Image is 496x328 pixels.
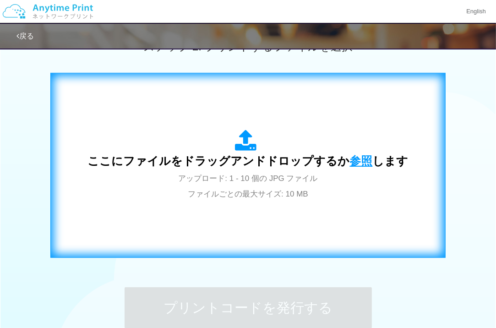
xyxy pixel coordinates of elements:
span: アップロード: 1 - 10 個の JPG ファイル ファイルごとの最大サイズ: 10 MB [178,174,317,198]
span: ステップ 2: プリントするファイルを選択 [143,40,352,53]
span: 参照 [350,154,373,167]
span: ここにファイルをドラッグアンドドロップするか します [88,154,409,167]
a: 戻る [16,32,34,40]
